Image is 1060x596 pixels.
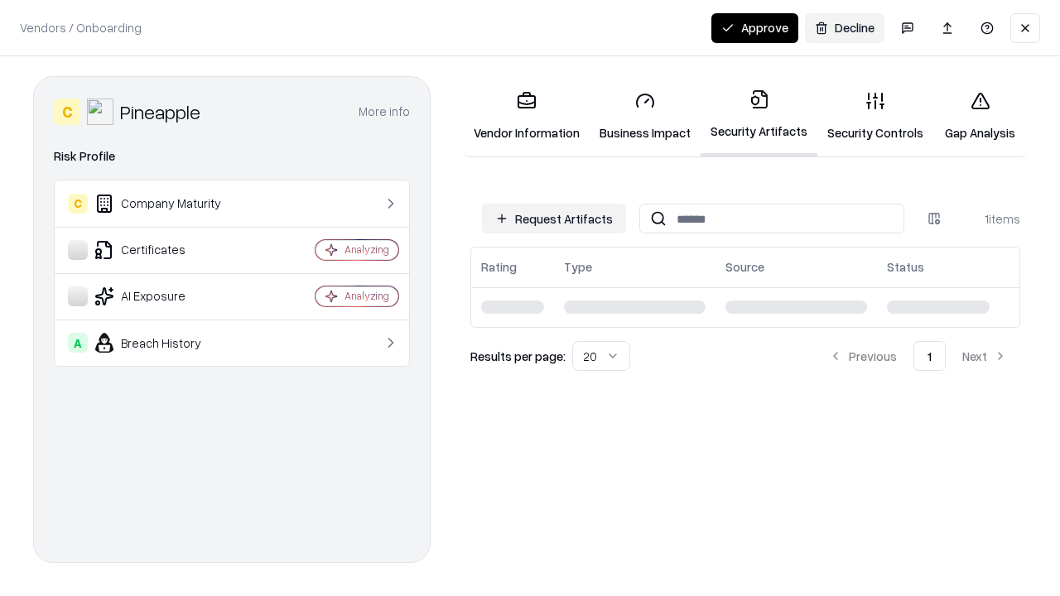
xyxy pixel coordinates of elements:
[120,99,200,125] div: Pineapple
[805,13,884,43] button: Decline
[701,76,817,156] a: Security Artifacts
[564,258,592,276] div: Type
[913,341,946,371] button: 1
[54,147,410,166] div: Risk Profile
[68,194,88,214] div: C
[817,78,933,155] a: Security Controls
[816,341,1020,371] nav: pagination
[68,286,266,306] div: AI Exposure
[464,78,590,155] a: Vendor Information
[711,13,798,43] button: Approve
[87,99,113,125] img: Pineapple
[344,243,389,257] div: Analyzing
[470,348,566,365] p: Results per page:
[887,258,924,276] div: Status
[68,333,88,353] div: A
[68,240,266,260] div: Certificates
[20,19,142,36] p: Vendors / Onboarding
[933,78,1027,155] a: Gap Analysis
[725,258,764,276] div: Source
[68,333,266,353] div: Breach History
[54,99,80,125] div: C
[954,210,1020,228] div: 1 items
[68,194,266,214] div: Company Maturity
[344,289,389,303] div: Analyzing
[481,258,517,276] div: Rating
[482,204,626,233] button: Request Artifacts
[590,78,701,155] a: Business Impact
[359,97,410,127] button: More info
